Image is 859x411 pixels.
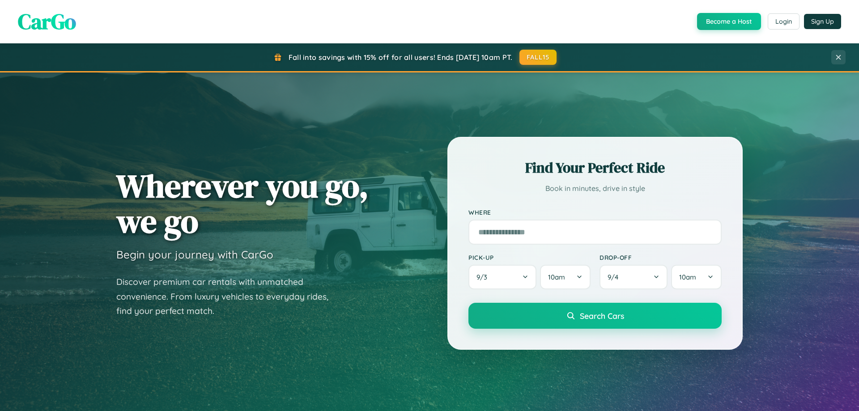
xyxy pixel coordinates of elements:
[768,13,799,30] button: Login
[468,303,722,329] button: Search Cars
[580,311,624,321] span: Search Cars
[519,50,557,65] button: FALL15
[116,248,273,261] h3: Begin your journey with CarGo
[804,14,841,29] button: Sign Up
[468,265,536,289] button: 9/3
[116,275,340,318] p: Discover premium car rentals with unmatched convenience. From luxury vehicles to everyday rides, ...
[679,273,696,281] span: 10am
[600,265,668,289] button: 9/4
[468,254,591,261] label: Pick-up
[468,182,722,195] p: Book in minutes, drive in style
[671,265,722,289] button: 10am
[608,273,623,281] span: 9 / 4
[476,273,492,281] span: 9 / 3
[540,265,591,289] button: 10am
[116,168,369,239] h1: Wherever you go, we go
[548,273,565,281] span: 10am
[697,13,761,30] button: Become a Host
[468,208,722,216] label: Where
[468,158,722,178] h2: Find Your Perfect Ride
[18,7,76,36] span: CarGo
[289,53,513,62] span: Fall into savings with 15% off for all users! Ends [DATE] 10am PT.
[600,254,722,261] label: Drop-off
